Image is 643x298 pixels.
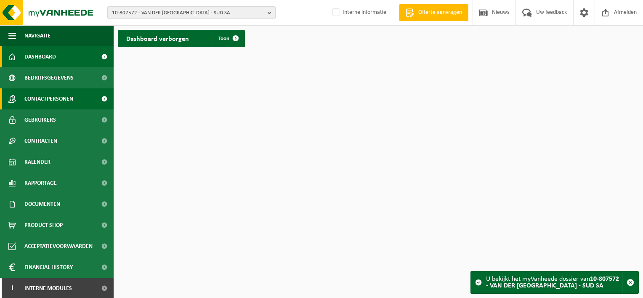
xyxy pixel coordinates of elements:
[212,30,244,47] a: Toon
[24,215,63,236] span: Product Shop
[24,88,73,109] span: Contactpersonen
[331,6,386,19] label: Interne informatie
[24,130,57,152] span: Contracten
[24,173,57,194] span: Rapportage
[24,25,50,46] span: Navigatie
[486,276,619,289] strong: 10-807572 - VAN DER [GEOGRAPHIC_DATA] - SUD SA
[118,30,197,46] h2: Dashboard verborgen
[218,36,229,41] span: Toon
[24,236,93,257] span: Acceptatievoorwaarden
[24,109,56,130] span: Gebruikers
[112,7,264,19] span: 10-807572 - VAN DER [GEOGRAPHIC_DATA] - SUD SA
[486,271,622,293] div: U bekijkt het myVanheede dossier van
[24,67,74,88] span: Bedrijfsgegevens
[24,152,50,173] span: Kalender
[107,6,276,19] button: 10-807572 - VAN DER [GEOGRAPHIC_DATA] - SUD SA
[24,194,60,215] span: Documenten
[399,4,468,21] a: Offerte aanvragen
[24,46,56,67] span: Dashboard
[416,8,464,17] span: Offerte aanvragen
[24,257,73,278] span: Financial History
